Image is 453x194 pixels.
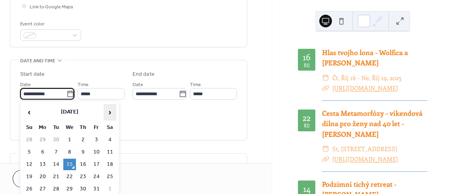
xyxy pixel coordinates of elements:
th: Su [23,122,36,133]
a: [URL][DOMAIN_NAME] [332,155,398,163]
td: 6 [36,146,49,158]
td: 13 [36,159,49,170]
div: Start date [20,70,45,79]
td: 14 [50,159,63,170]
span: Link to Google Maps [30,3,73,11]
th: Sa [104,122,116,133]
td: 25 [104,171,116,182]
td: 11 [104,146,116,158]
td: 10 [90,146,103,158]
td: 23 [77,171,89,182]
span: Time [78,81,89,89]
div: ​ [322,83,329,93]
span: Time [190,81,201,89]
th: Th [77,122,89,133]
div: 14 [303,184,311,193]
td: 8 [63,146,76,158]
td: 1 [63,134,76,146]
span: st, [STREET_ADDRESS] [332,144,397,154]
span: čt, říj 16 - ne, říj 19, 2025 [332,73,402,83]
div: ​ [322,154,329,164]
td: 21 [50,171,63,182]
th: Fr [90,122,103,133]
td: 7 [50,146,63,158]
th: Tu [50,122,63,133]
td: 18 [104,159,116,170]
td: 22 [63,171,76,182]
div: Event color [20,20,80,28]
a: [URL][DOMAIN_NAME] [332,84,398,92]
td: 20 [36,171,49,182]
div: ​ [322,73,329,83]
td: 30 [50,134,63,146]
button: Cancel [13,170,61,188]
span: Date and time [20,57,55,65]
td: 17 [90,159,103,170]
td: 29 [36,134,49,146]
div: 16 [303,52,311,61]
td: 5 [23,146,36,158]
div: říj [304,123,310,128]
th: [DATE] [36,104,103,121]
span: Date [20,81,31,89]
td: 2 [77,134,89,146]
span: ‹ [23,104,35,120]
th: Mo [36,122,49,133]
th: We [63,122,76,133]
div: ​ [322,144,329,154]
a: Cesta Metamorfózy – víkendová dílna pro ženy nad 40 let - [PERSON_NAME] [322,108,423,139]
div: End date [133,70,155,79]
td: 16 [77,159,89,170]
div: 22 [303,113,311,122]
td: 24 [90,171,103,182]
div: říj [304,63,310,67]
span: Date [133,81,143,89]
td: 15 [63,159,76,170]
td: 19 [23,171,36,182]
td: 28 [23,134,36,146]
td: 12 [23,159,36,170]
td: 3 [90,134,103,146]
a: Hlas tvojho lona - Wolfica a [PERSON_NAME] [322,48,408,67]
span: › [104,104,116,120]
td: 4 [104,134,116,146]
td: 9 [77,146,89,158]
